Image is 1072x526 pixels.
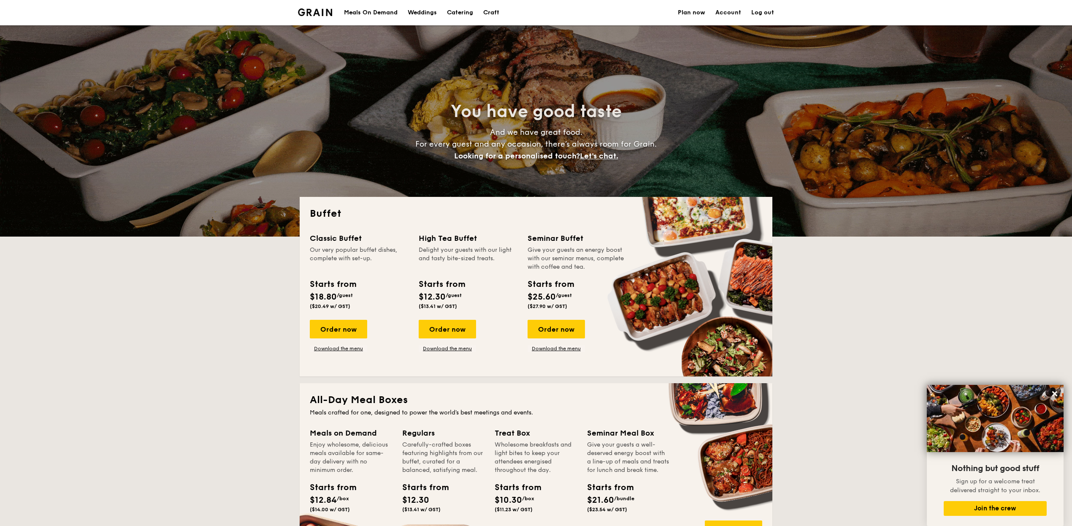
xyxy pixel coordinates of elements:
div: Delight your guests with our light and tasty bite-sized treats. [419,246,517,271]
div: Order now [419,320,476,338]
a: Logotype [298,8,332,16]
span: Sign up for a welcome treat delivered straight to your inbox. [950,478,1040,494]
div: Seminar Meal Box [587,427,669,439]
div: Order now [310,320,367,338]
span: /box [522,496,534,501]
span: /guest [337,292,353,298]
span: ($27.90 w/ GST) [528,303,567,309]
div: Regulars [402,427,485,439]
div: Meals on Demand [310,427,392,439]
span: /box [337,496,349,501]
div: Wholesome breakfasts and light bites to keep your attendees energised throughout the day. [495,441,577,474]
div: Starts from [528,278,574,291]
span: ($13.41 w/ GST) [402,507,441,512]
span: ($11.23 w/ GST) [495,507,533,512]
h2: Buffet [310,207,762,221]
span: /guest [556,292,572,298]
button: Join the crew [944,501,1047,516]
span: $12.30 [419,292,446,302]
span: You have good taste [451,101,622,122]
a: Download the menu [419,345,476,352]
div: Carefully-crafted boxes featuring highlights from our buffet, curated for a balanced, satisfying ... [402,441,485,474]
img: DSC07876-Edit02-Large.jpeg [927,385,1064,452]
span: $10.30 [495,495,522,505]
div: Give your guests an energy boost with our seminar menus, complete with coffee and tea. [528,246,626,271]
div: Our very popular buffet dishes, complete with set-up. [310,246,409,271]
span: And we have great food. For every guest and any occasion, there’s always room for Grain. [415,128,657,161]
span: ($20.49 w/ GST) [310,303,350,309]
a: Download the menu [528,345,585,352]
span: Let's chat. [580,151,618,161]
h2: All-Day Meal Boxes [310,393,762,407]
span: $25.60 [528,292,556,302]
span: ($23.54 w/ GST) [587,507,627,512]
span: /guest [446,292,462,298]
a: Download the menu [310,345,367,352]
div: Starts from [419,278,465,291]
div: High Tea Buffet [419,232,517,244]
span: $12.84 [310,495,337,505]
button: Close [1048,387,1061,401]
div: Starts from [402,481,440,494]
img: Grain [298,8,332,16]
span: ($13.41 w/ GST) [419,303,457,309]
div: Order now [528,320,585,338]
div: Starts from [310,278,356,291]
div: Starts from [310,481,348,494]
span: Looking for a personalised touch? [454,151,580,161]
span: $12.30 [402,495,429,505]
div: Starts from [495,481,533,494]
span: Nothing but good stuff [951,463,1039,474]
div: Starts from [587,481,625,494]
div: Meals crafted for one, designed to power the world's best meetings and events. [310,409,762,417]
span: $21.60 [587,495,614,505]
div: Treat Box [495,427,577,439]
span: $18.80 [310,292,337,302]
div: Give your guests a well-deserved energy boost with a line-up of meals and treats for lunch and br... [587,441,669,474]
span: ($14.00 w/ GST) [310,507,350,512]
div: Classic Buffet [310,232,409,244]
div: Seminar Buffet [528,232,626,244]
span: /bundle [614,496,634,501]
div: Enjoy wholesome, delicious meals available for same-day delivery with no minimum order. [310,441,392,474]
